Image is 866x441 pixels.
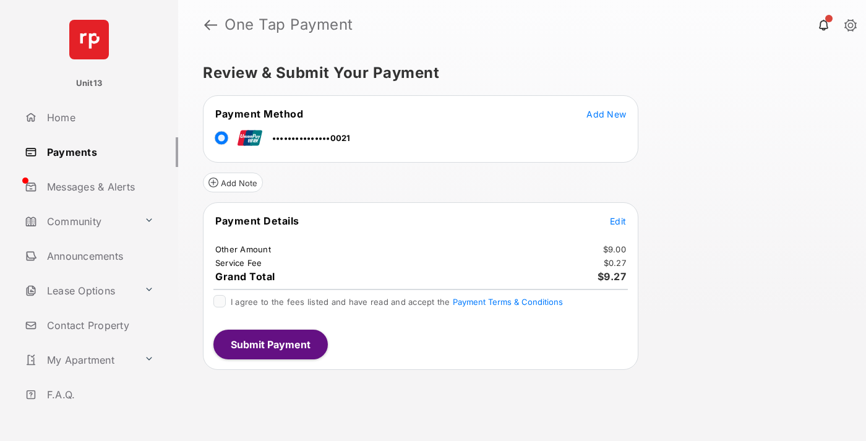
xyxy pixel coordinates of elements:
[69,20,109,59] img: svg+xml;base64,PHN2ZyB4bWxucz0iaHR0cDovL3d3dy53My5vcmcvMjAwMC9zdmciIHdpZHRoPSI2NCIgaGVpZ2h0PSI2NC...
[610,216,626,226] span: Edit
[215,215,299,227] span: Payment Details
[272,133,351,143] span: •••••••••••••••0021
[215,270,275,283] span: Grand Total
[20,137,178,167] a: Payments
[603,257,627,268] td: $0.27
[20,103,178,132] a: Home
[610,215,626,227] button: Edit
[20,310,178,340] a: Contact Property
[20,345,139,375] a: My Apartment
[20,276,139,306] a: Lease Options
[20,172,178,202] a: Messages & Alerts
[225,17,353,32] strong: One Tap Payment
[586,109,626,119] span: Add New
[76,77,103,90] p: Unit13
[20,380,178,409] a: F.A.Q.
[231,297,563,307] span: I agree to the fees listed and have read and accept the
[586,108,626,120] button: Add New
[453,297,563,307] button: I agree to the fees listed and have read and accept the
[203,66,831,80] h5: Review & Submit Your Payment
[213,330,328,359] button: Submit Payment
[215,244,272,255] td: Other Amount
[602,244,627,255] td: $9.00
[598,270,627,283] span: $9.27
[215,108,303,120] span: Payment Method
[20,207,139,236] a: Community
[215,257,263,268] td: Service Fee
[20,241,178,271] a: Announcements
[203,173,263,192] button: Add Note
